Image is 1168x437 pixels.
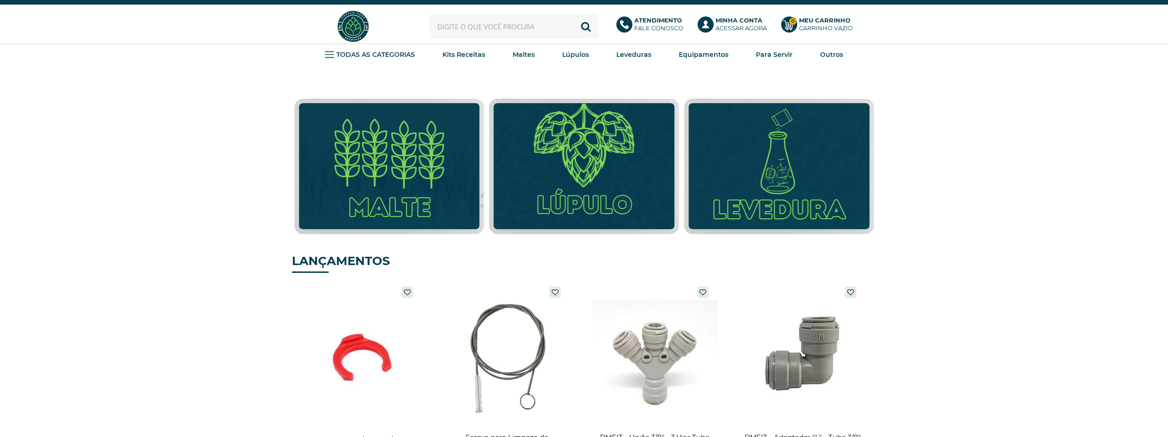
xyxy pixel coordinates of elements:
strong: 0 [789,17,797,25]
b: Atendimento [634,17,682,24]
b: Meu Carrinho [799,17,850,24]
input: Digite o que você procura [430,14,598,39]
a: Minha ContaAcessar agora [698,17,772,37]
a: Leveduras [616,48,651,61]
strong: Para Servir [756,50,793,59]
strong: Kits Receitas [442,50,485,59]
img: Malte [294,98,485,235]
img: Leveduras [684,98,874,235]
div: Carrinho Vazio [799,24,853,32]
strong: Equipamentos [679,50,728,59]
strong: Lúpulos [562,50,589,59]
a: Kits Receitas [442,48,485,61]
strong: Leveduras [616,50,651,59]
img: Hopfen Haus BrewShop [336,9,370,44]
a: Lúpulos [562,48,589,61]
button: Buscar [573,14,598,39]
strong: Outros [820,50,843,59]
a: Outros [820,48,843,61]
a: AtendimentoFale conosco [616,17,688,37]
a: Equipamentos [679,48,728,61]
img: Lúpulo [489,98,679,235]
b: Minha Conta [715,17,762,24]
strong: TODAS AS CATEGORIAS [336,50,415,59]
a: Maltes [513,48,535,61]
p: Fale conosco [634,17,683,32]
p: Acessar agora [715,17,767,32]
a: TODAS AS CATEGORIAS [325,48,415,61]
strong: LANÇAMENTOS [292,254,390,268]
strong: Maltes [513,50,535,59]
a: Para Servir [756,48,793,61]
